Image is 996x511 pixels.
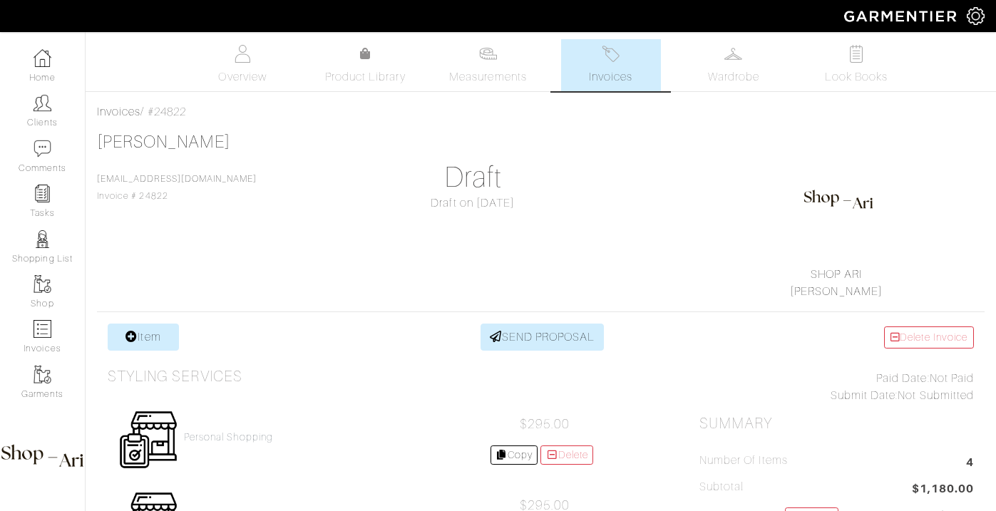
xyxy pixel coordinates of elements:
a: [EMAIL_ADDRESS][DOMAIN_NAME] [97,174,257,184]
span: Product Library [325,68,406,86]
span: 4 [966,454,974,473]
a: SHOP ARI [811,268,861,281]
img: gear-icon-white-bd11855cb880d31180b6d7d6211b90ccbf57a29d726f0c71d8c61bd08dd39cc2.png [967,7,985,25]
img: Womens_Service-b2905c8a555b134d70f80a63ccd9711e5cb40bac1cff00c12a43f244cd2c1cd3.png [118,410,178,470]
span: Submit Date: [831,389,898,402]
a: Item [108,324,179,351]
img: dashboard-icon-dbcd8f5a0b271acd01030246c82b418ddd0df26cd7fceb0bd07c9910d44c42f6.png [34,49,51,67]
h3: Styling Services [108,368,242,386]
img: comment-icon-a0a6a9ef722e966f86d9cbdc48e553b5cf19dbc54f86b18d962a5391bc8f6eb6.png [34,140,51,158]
span: Invoices [589,68,632,86]
img: sjMWVCbD6yTVLRgJKhNoBvPv.png [803,166,874,237]
span: Measurements [449,68,527,86]
img: basicinfo-40fd8af6dae0f16599ec9e87c0ef1c0a1fdea2edbe929e3d69a839185d80c458.svg [234,45,252,63]
img: garments-icon-b7da505a4dc4fd61783c78ac3ca0ef83fa9d6f193b1c9dc38574b1d14d53ca28.png [34,275,51,293]
span: $1,180.00 [912,480,974,500]
div: / #24822 [97,103,985,120]
a: Copy [491,445,538,465]
a: Delete Invoice [884,326,974,349]
img: garmentier-logo-header-white-b43fb05a5012e4ada735d5af1a66efaba907eab6374d6393d1fbf88cb4ef424d.png [837,4,967,29]
img: orders-27d20c2124de7fd6de4e0e44c1d41de31381a507db9b33961299e4e07d508b8c.svg [602,45,620,63]
img: reminder-icon-8004d30b9f0a5d33ae49ab947aed9ed385cf756f9e5892f1edd6e32f2345188e.png [34,185,51,202]
a: Invoices [97,105,140,118]
h5: Number of Items [699,454,788,468]
h1: Draft [336,160,610,195]
div: Draft on [DATE] [336,195,610,212]
span: Look Books [825,68,888,86]
span: Paid Date: [876,372,930,385]
span: Wardrobe [708,68,759,86]
h2: Summary [699,415,974,433]
img: garments-icon-b7da505a4dc4fd61783c78ac3ca0ef83fa9d6f193b1c9dc38574b1d14d53ca28.png [34,366,51,383]
span: Overview [218,68,266,86]
div: Not Paid Not Submitted [699,370,974,404]
a: Overview [192,39,292,91]
a: [PERSON_NAME] [97,133,230,151]
span: $295.00 [520,417,570,431]
img: wardrobe-487a4870c1b7c33e795ec22d11cfc2ed9d08956e64fb3008fe2437562e282088.svg [724,45,742,63]
a: Wardrobe [684,39,784,91]
a: Invoices [561,39,661,91]
img: stylists-icon-eb353228a002819b7ec25b43dbf5f0378dd9e0616d9560372ff212230b889e62.png [34,230,51,248]
a: Delete [540,445,593,465]
img: clients-icon-6bae9207a08558b7cb47a8932f037763ab4055f8c8b6bfacd5dc20c3e0201464.png [34,94,51,112]
a: Measurements [438,39,538,91]
a: Personal Shopping [184,431,273,443]
h5: Subtotal [699,480,744,494]
a: SEND PROPOSAL [481,324,605,351]
img: orders-icon-0abe47150d42831381b5fb84f609e132dff9fe21cb692f30cb5eec754e2cba89.png [34,320,51,338]
img: todo-9ac3debb85659649dc8f770b8b6100bb5dab4b48dedcbae339e5042a72dfd3cc.svg [847,45,865,63]
a: Look Books [806,39,906,91]
a: Product Library [315,46,415,86]
span: Invoice # 24822 [97,174,257,201]
a: [PERSON_NAME] [790,285,883,298]
img: measurements-466bbee1fd09ba9460f595b01e5d73f9e2bff037440d3c8f018324cb6cdf7a4a.svg [479,45,497,63]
